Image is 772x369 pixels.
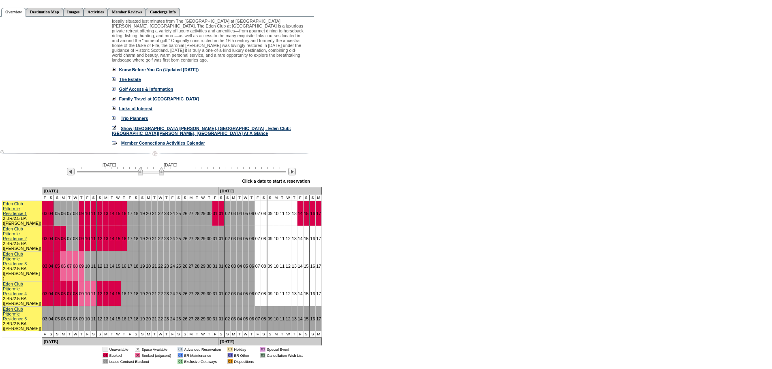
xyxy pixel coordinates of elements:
a: 27 [188,316,193,321]
a: 04 [49,236,53,241]
a: 05 [55,236,60,241]
a: 15 [304,316,309,321]
a: 08 [73,291,78,296]
a: Activities [83,8,108,16]
a: 06 [61,211,66,216]
a: 04 [49,211,53,216]
a: 22 [158,211,163,216]
a: 07 [67,316,72,321]
a: 10 [274,236,278,241]
a: 30 [207,264,212,269]
a: 15 [304,236,309,241]
a: 01 [219,236,224,241]
a: 10 [274,316,278,321]
a: 13 [292,264,297,269]
a: 10 [274,211,278,216]
a: 26 [183,316,188,321]
a: Eden Club Pittormie Residence 5 [3,307,27,321]
a: 15 [115,236,120,241]
td: F [85,195,91,201]
a: Go to the Member Connections Activities Calendar page [112,141,117,146]
a: 07 [67,236,72,241]
a: 06 [61,236,66,241]
a: 28 [195,211,199,216]
a: 19 [140,236,145,241]
a: Show [GEOGRAPHIC_DATA][PERSON_NAME], [GEOGRAPHIC_DATA] - Eden Club: [GEOGRAPHIC_DATA][PERSON_NAME... [112,126,291,136]
a: 30 [207,316,212,321]
a: 11 [280,291,284,296]
a: 14 [109,291,114,296]
a: 13 [103,236,108,241]
a: 03 [231,236,236,241]
td: S [48,195,55,201]
a: 03 [43,236,47,241]
a: 20 [146,236,151,241]
img: More information [112,68,115,71]
a: 26 [183,211,188,216]
a: 01 [219,264,224,269]
a: 03 [231,291,236,296]
a: 12 [97,211,102,216]
a: Know Before You Go (Updated [DATE]) [119,67,199,72]
a: 21 [152,211,157,216]
a: 15 [115,291,120,296]
a: Eden Club Pittormie Residence 2 [3,226,27,241]
a: 11 [91,316,96,321]
td: M [103,195,109,201]
a: 06 [61,291,66,296]
a: 03 [231,211,236,216]
a: 03 [231,316,236,321]
a: 06 [249,264,254,269]
a: 31 [213,211,218,216]
a: 11 [280,211,284,216]
a: 12 [286,291,291,296]
a: 04 [237,291,242,296]
a: 29 [201,236,205,241]
a: 14 [109,264,114,269]
a: 24 [170,236,175,241]
td: S [97,195,103,201]
a: 22 [158,316,163,321]
a: Links of Interest [119,106,152,111]
a: 23 [164,236,169,241]
a: 19 [140,264,145,269]
a: 01 [219,211,224,216]
td: T [66,195,73,201]
a: 29 [201,316,205,321]
a: 16 [310,264,315,269]
a: 11 [280,236,284,241]
a: 26 [183,236,188,241]
a: 18 [134,236,139,241]
a: 12 [97,264,102,269]
a: Concierge Info [146,8,180,16]
a: 08 [261,211,266,216]
a: 21 [152,316,157,321]
a: 27 [188,236,193,241]
a: 06 [249,291,254,296]
a: 09 [268,316,273,321]
a: Images [63,8,84,16]
a: 08 [73,264,78,269]
a: 17 [316,291,321,296]
a: 08 [261,316,266,321]
a: Eden Club Pittormie Residence 1 [3,201,27,216]
a: 06 [61,264,66,269]
a: 17 [128,236,133,241]
a: 21 [152,291,157,296]
td: S [54,195,60,201]
a: 05 [243,211,248,216]
a: Member Connections Activities Calendar [121,141,205,145]
a: 11 [280,316,284,321]
a: 15 [115,316,120,321]
td: T [121,195,127,201]
a: 24 [170,264,175,269]
td: S [91,195,97,201]
a: 16 [310,316,315,321]
img: More information [112,77,115,81]
a: 02 [225,236,230,241]
a: 12 [97,291,102,296]
td: W [115,195,121,201]
td: [DATE] [218,187,322,195]
a: 09 [79,316,84,321]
